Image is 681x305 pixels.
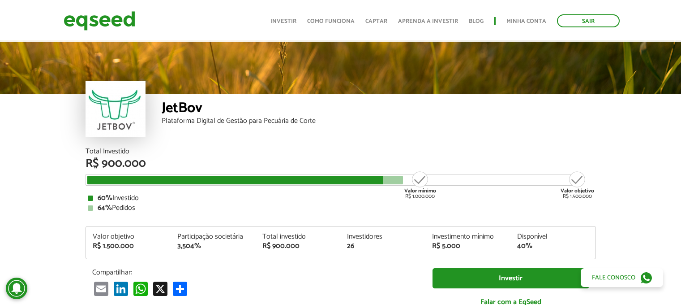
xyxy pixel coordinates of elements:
[92,281,110,296] a: Email
[88,195,594,202] div: Investido
[98,192,112,204] strong: 60%
[347,243,419,250] div: 26
[403,170,437,199] div: R$ 1.000.000
[432,233,504,240] div: Investimento mínimo
[92,268,419,277] p: Compartilhar:
[347,233,419,240] div: Investidores
[177,233,249,240] div: Participação societária
[365,18,387,24] a: Captar
[398,18,458,24] a: Aprenda a investir
[432,243,504,250] div: R$ 5.000
[162,118,596,125] div: Plataforma Digital de Gestão para Pecuária de Corte
[86,158,596,170] div: R$ 900.000
[517,233,589,240] div: Disponível
[88,205,594,212] div: Pedidos
[506,18,546,24] a: Minha conta
[86,148,596,155] div: Total Investido
[469,18,484,24] a: Blog
[93,243,164,250] div: R$ 1.500.000
[98,202,112,214] strong: 64%
[151,281,169,296] a: X
[262,233,334,240] div: Total investido
[561,187,594,195] strong: Valor objetivo
[177,243,249,250] div: 3,504%
[557,14,620,27] a: Sair
[561,170,594,199] div: R$ 1.500.000
[162,101,596,118] div: JetBov
[262,243,334,250] div: R$ 900.000
[270,18,296,24] a: Investir
[132,281,150,296] a: WhatsApp
[404,187,436,195] strong: Valor mínimo
[93,233,164,240] div: Valor objetivo
[517,243,589,250] div: 40%
[307,18,355,24] a: Como funciona
[433,268,589,288] a: Investir
[171,281,189,296] a: Partilhar
[581,268,663,287] a: Fale conosco
[64,9,135,33] img: EqSeed
[112,281,130,296] a: LinkedIn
